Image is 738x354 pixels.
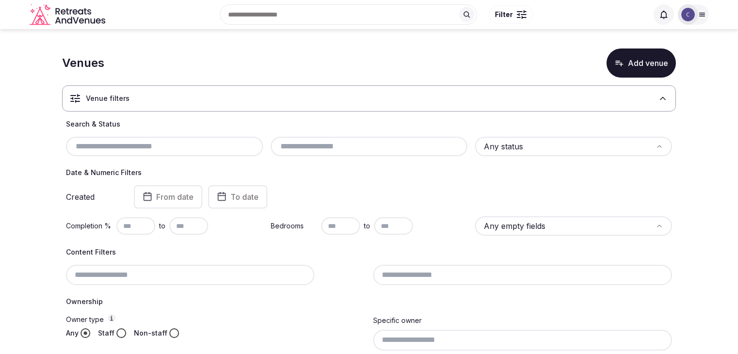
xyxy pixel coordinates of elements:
[66,119,672,129] h4: Search & Status
[66,221,113,231] label: Completion %
[495,10,513,19] span: Filter
[66,193,120,201] label: Created
[134,328,167,338] label: Non-staff
[681,8,695,21] img: Catherine Mesina
[66,247,672,257] h4: Content Filters
[230,192,259,202] span: To date
[66,168,672,177] h4: Date & Numeric Filters
[607,48,676,78] button: Add venue
[489,5,533,24] button: Filter
[134,185,202,209] button: From date
[62,55,104,71] h1: Venues
[156,192,194,202] span: From date
[271,221,317,231] label: Bedrooms
[98,328,115,338] label: Staff
[66,314,365,324] label: Owner type
[66,328,79,338] label: Any
[108,314,115,322] button: Owner type
[86,94,130,103] h3: Venue filters
[364,221,370,231] span: to
[30,4,107,26] svg: Retreats and Venues company logo
[159,221,165,231] span: to
[66,297,672,306] h4: Ownership
[373,316,422,324] label: Specific owner
[208,185,267,209] button: To date
[30,4,107,26] a: Visit the homepage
